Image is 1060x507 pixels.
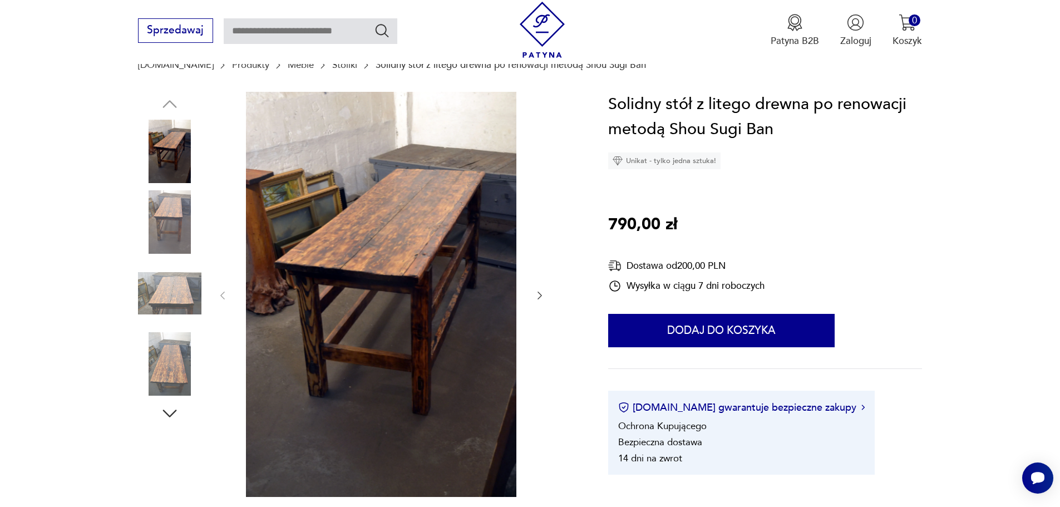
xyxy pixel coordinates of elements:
p: 790,00 zł [608,212,677,238]
button: [DOMAIN_NAME] gwarantuje bezpieczne zakupy [618,401,865,415]
button: Szukaj [374,22,390,38]
a: Stoliki [332,60,357,70]
img: Ikona koszyka [899,14,916,31]
li: 14 dni na zwrot [618,452,682,465]
button: 0Koszyk [893,14,922,47]
button: Zaloguj [840,14,871,47]
a: Produkty [232,60,269,70]
div: Dostawa od 200,00 PLN [608,259,765,273]
img: Zdjęcie produktu Solidny stół z litego drewna po renowacji metodą Shou Sugi Ban [242,92,521,498]
img: Zdjęcie produktu Solidny stół z litego drewna po renowacji metodą Shou Sugi Ban [138,190,201,254]
div: Wysyłka w ciągu 7 dni roboczych [608,279,765,293]
li: Bezpieczna dostawa [618,436,702,449]
img: Ikona dostawy [608,259,622,273]
img: Zdjęcie produktu Solidny stół z litego drewna po renowacji metodą Shou Sugi Ban [138,332,201,396]
p: Zaloguj [840,35,871,47]
img: Ikona medalu [786,14,803,31]
p: Koszyk [893,35,922,47]
div: 0 [909,14,920,26]
a: Ikona medaluPatyna B2B [771,14,819,47]
button: Dodaj do koszyka [608,314,835,347]
a: Meble [288,60,314,70]
li: Ochrona Kupującego [618,420,707,432]
p: Patyna B2B [771,35,819,47]
h1: Solidny stół z litego drewna po renowacji metodą Shou Sugi Ban [608,92,922,142]
button: Sprzedawaj [138,18,213,43]
img: Ikona strzałki w prawo [861,405,865,410]
a: [DOMAIN_NAME] [138,60,214,70]
button: Patyna B2B [771,14,819,47]
img: Zdjęcie produktu Solidny stół z litego drewna po renowacji metodą Shou Sugi Ban [138,120,201,183]
iframe: Smartsupp widget button [1022,462,1053,494]
img: Ikona diamentu [613,156,623,166]
p: Solidny stół z litego drewna po renowacji metodą Shou Sugi Ban [376,60,646,70]
img: Patyna - sklep z meblami i dekoracjami vintage [514,2,570,58]
img: Ikonka użytkownika [847,14,864,31]
img: Zdjęcie produktu Solidny stół z litego drewna po renowacji metodą Shou Sugi Ban [138,262,201,325]
img: Ikona certyfikatu [618,402,629,413]
a: Sprzedawaj [138,27,213,36]
div: Unikat - tylko jedna sztuka! [608,152,721,169]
